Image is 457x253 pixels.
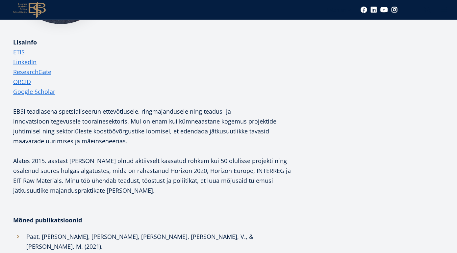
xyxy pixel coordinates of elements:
[13,216,82,224] strong: Mõned publikatsioonid
[13,106,299,205] p: EBSi teadlasena spetsialiseerun ettevõtlusele, ringmajandusele ning teadus- ja innovatsioonitegev...
[13,47,25,57] a: ETIS
[361,7,367,13] a: Facebook
[13,77,31,87] a: ORCID
[13,57,37,67] a: LinkedIn
[380,7,388,13] a: Youtube
[391,7,398,13] a: Instagram
[370,7,377,13] a: Linkedin
[13,67,51,77] a: ResearchGate
[13,37,299,47] div: Lisainfo
[13,87,55,97] a: Google Scholar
